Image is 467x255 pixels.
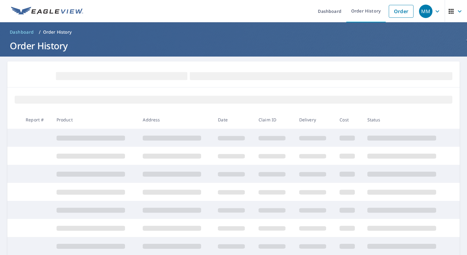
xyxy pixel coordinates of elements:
[11,7,83,16] img: EV Logo
[389,5,414,18] a: Order
[7,39,460,52] h1: Order History
[7,27,36,37] a: Dashboard
[7,27,460,37] nav: breadcrumb
[10,29,34,35] span: Dashboard
[39,28,41,36] li: /
[419,5,432,18] div: MM
[52,111,138,129] th: Product
[362,111,449,129] th: Status
[138,111,213,129] th: Address
[43,29,72,35] p: Order History
[294,111,335,129] th: Delivery
[21,111,52,129] th: Report #
[254,111,294,129] th: Claim ID
[335,111,362,129] th: Cost
[213,111,254,129] th: Date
